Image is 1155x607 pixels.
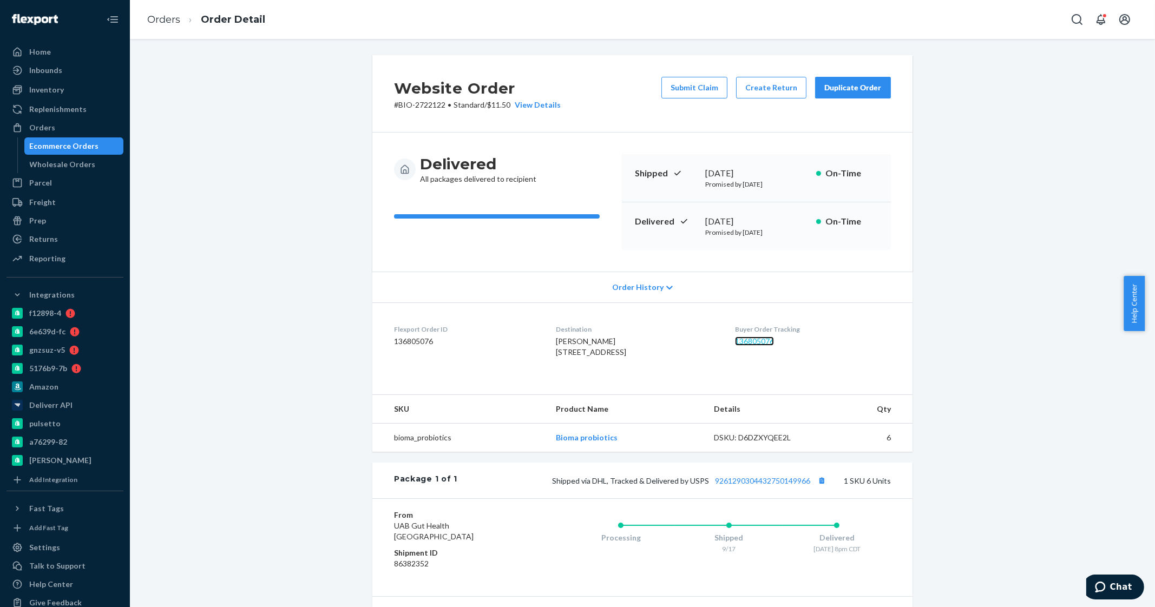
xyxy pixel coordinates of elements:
[6,522,123,535] a: Add Fast Tag
[6,557,123,575] button: Talk to Support
[567,532,675,543] div: Processing
[552,476,829,485] span: Shipped via DHL, Tracked & Delivered by USPS
[6,500,123,517] button: Fast Tags
[6,539,123,556] a: Settings
[394,77,561,100] h2: Website Order
[29,197,56,208] div: Freight
[612,282,664,293] span: Order History
[6,397,123,414] a: Deliverr API
[661,77,727,98] button: Submit Claim
[394,336,539,347] dd: 136805076
[372,395,547,424] th: SKU
[29,560,86,571] div: Talk to Support
[714,432,816,443] div: DSKU: D6DZXYQEE2L
[675,532,783,543] div: Shipped
[29,503,64,514] div: Fast Tags
[394,521,474,541] span: UAB Gut Health [GEOGRAPHIC_DATA]
[547,395,705,424] th: Product Name
[29,579,73,590] div: Help Center
[735,325,891,334] dt: Buyer Order Tracking
[635,167,697,180] p: Shipped
[705,167,808,180] div: [DATE]
[6,101,123,118] a: Replenishments
[824,395,913,424] th: Qty
[510,100,561,110] button: View Details
[1090,9,1112,30] button: Open notifications
[448,100,451,109] span: •
[24,156,124,173] a: Wholesale Orders
[29,104,87,115] div: Replenishments
[29,418,61,429] div: pulsetto
[1114,9,1136,30] button: Open account menu
[6,473,123,486] a: Add Integration
[783,532,891,543] div: Delivered
[6,323,123,340] a: 6e639d-fc
[6,250,123,267] a: Reporting
[394,473,457,487] div: Package 1 of 1
[6,212,123,229] a: Prep
[394,558,523,569] dd: 86382352
[6,230,123,248] a: Returns
[29,542,60,553] div: Settings
[29,455,91,466] div: [PERSON_NAME]
[29,122,55,133] div: Orders
[24,137,124,155] a: Ecommerce Orders
[372,424,547,452] td: bioma_probiotics
[675,544,783,553] div: 9/17
[394,100,561,110] p: # BIO-2722122 / $11.50
[29,345,65,355] div: gnzsuz-v5
[29,177,52,188] div: Parcel
[783,544,891,553] div: [DATE] 8pm CDT
[394,547,523,558] dt: Shipment ID
[29,437,67,447] div: a76299-82
[6,305,123,322] a: f12898-4
[1086,575,1144,602] iframe: Opens a widget where you can chat to one of our agents
[139,4,274,36] ol: breadcrumbs
[29,400,73,411] div: Deliverr API
[705,180,808,189] p: Promised by [DATE]
[6,194,123,211] a: Freight
[102,9,123,30] button: Close Navigation
[29,523,68,532] div: Add Fast Tag
[394,325,539,334] dt: Flexport Order ID
[457,473,891,487] div: 1 SKU 6 Units
[6,43,123,61] a: Home
[420,154,536,174] h3: Delivered
[6,119,123,136] a: Orders
[29,363,67,374] div: 5176b9-7b
[29,253,65,264] div: Reporting
[825,215,878,228] p: On-Time
[12,14,58,25] img: Flexport logo
[201,14,265,25] a: Order Detail
[736,77,806,98] button: Create Return
[30,159,96,170] div: Wholesale Orders
[394,510,523,520] dt: From
[6,62,123,79] a: Inbounds
[825,167,878,180] p: On-Time
[6,433,123,451] a: a76299-82
[29,289,75,300] div: Integrations
[6,174,123,192] a: Parcel
[705,395,824,424] th: Details
[705,228,808,237] p: Promised by [DATE]
[6,576,123,593] a: Help Center
[1124,276,1145,331] span: Help Center
[29,215,46,226] div: Prep
[6,360,123,377] a: 5176b9-7b
[715,476,810,485] a: 9261290304432750149966
[420,154,536,184] div: All packages delivered to recipient
[556,337,626,357] span: [PERSON_NAME] [STREET_ADDRESS]
[29,234,58,245] div: Returns
[735,337,774,346] a: 136805076
[815,473,829,487] button: Copy tracking number
[6,415,123,432] a: pulsetto
[29,65,62,76] div: Inbounds
[6,286,123,303] button: Integrations
[30,141,99,151] div: Ecommerce Orders
[147,14,180,25] a: Orders
[454,100,484,109] span: Standard
[6,81,123,98] a: Inventory
[1066,9,1088,30] button: Open Search Box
